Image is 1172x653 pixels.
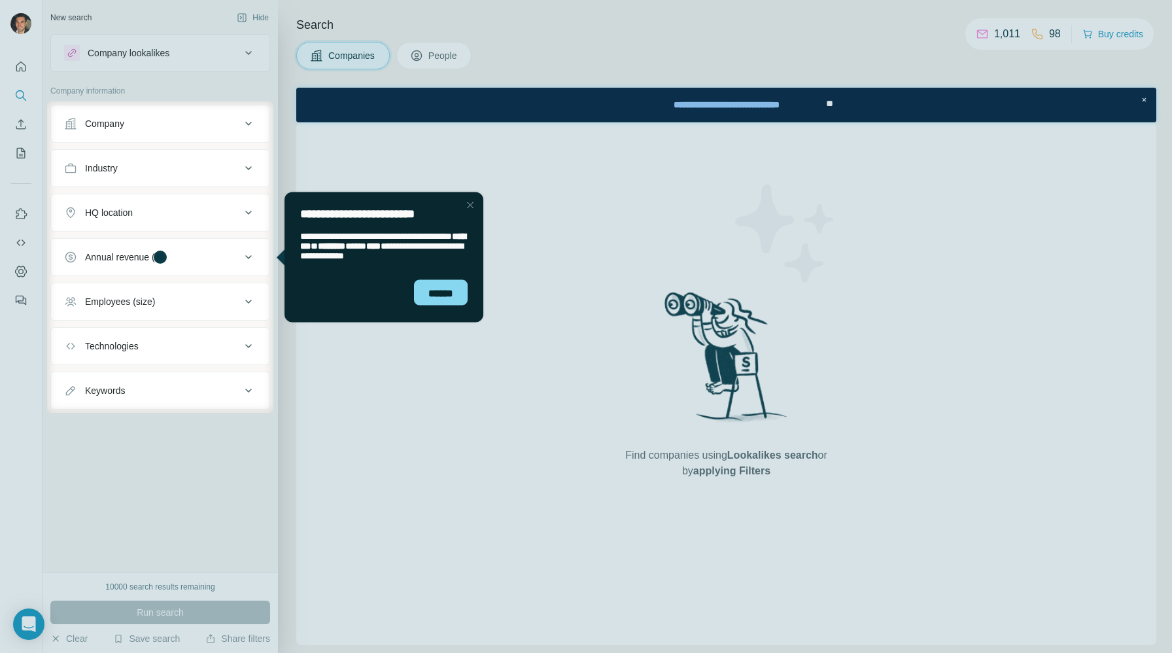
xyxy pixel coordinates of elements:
button: Technologies [51,330,269,362]
button: Keywords [51,375,269,406]
iframe: Tooltip [273,190,486,325]
div: Keywords [85,384,125,397]
div: Close Step [841,5,854,18]
div: Industry [85,162,118,175]
button: HQ location [51,197,269,228]
div: HQ location [85,206,133,219]
button: Annual revenue ($) [51,241,269,273]
button: Employees (size) [51,286,269,317]
button: Industry [51,152,269,184]
div: Employees (size) [85,295,155,308]
div: Technologies [85,340,139,353]
div: Annual revenue ($) [85,251,163,264]
button: Company [51,108,269,139]
div: Watch our October Product update [340,3,520,31]
div: Company [85,117,124,130]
